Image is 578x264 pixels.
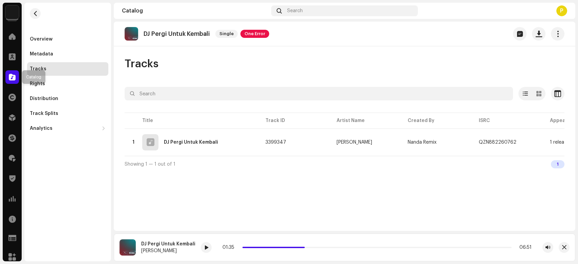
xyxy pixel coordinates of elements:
input: Search [125,87,513,100]
div: 01:35 [222,245,240,250]
div: Tracks [30,66,46,72]
div: Track Splits [30,111,58,116]
img: 4bd319ae-71b3-40d2-8632-045460ede630 [120,239,136,256]
div: DJ Pergi Untuk Kembali [164,140,218,145]
re-m-nav-item: Track Splits [27,107,108,120]
span: Nanda Remix [408,140,436,145]
div: 1 release [550,140,569,145]
re-m-nav-item: Metadata [27,47,108,61]
img: 64f15ab7-a28a-4bb5-a164-82594ec98160 [5,5,19,19]
div: QZN882260762 [479,140,516,145]
span: Search [287,8,303,14]
div: 06:51 [514,245,532,250]
p: DJ Pergi Untuk Kembali [144,30,210,38]
re-m-nav-dropdown: Analytics [27,122,108,135]
span: Single [215,30,238,38]
span: Tracks [125,57,158,71]
re-m-nav-item: Distribution [27,92,108,105]
re-m-nav-item: Overview [27,32,108,46]
img: 4bd319ae-71b3-40d2-8632-045460ede630 [125,27,138,41]
div: [PERSON_NAME] [337,140,372,145]
div: Overview [30,37,52,42]
div: Analytics [30,126,52,131]
re-m-nav-item: Tracks [27,62,108,76]
div: P [556,5,567,16]
span: Showing 1 — 1 out of 1 [125,162,175,167]
re-m-nav-item: Rights [27,77,108,91]
div: [PERSON_NAME] [141,248,195,254]
div: 1 [551,160,564,168]
div: DJ Pergi Untuk Kembali [141,241,195,247]
span: Nanda Lia [337,140,397,145]
div: Catalog [122,8,269,14]
div: Metadata [30,51,53,57]
div: Distribution [30,96,58,101]
span: 3399347 [265,140,286,145]
span: One Error [240,30,269,38]
div: Rights [30,81,45,87]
